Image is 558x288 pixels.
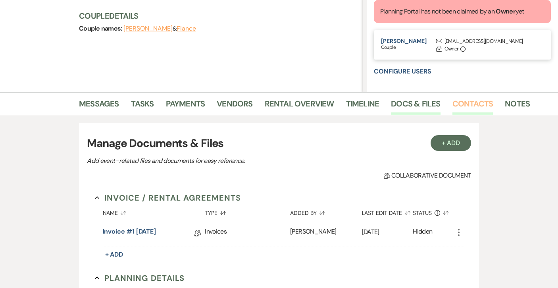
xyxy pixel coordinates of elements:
a: Invoice #1 [DATE] [103,227,156,239]
button: [PERSON_NAME] [381,38,430,44]
button: Invoice / Rental Agreements [95,192,241,204]
a: Contacts [452,97,493,115]
a: Tasks [131,97,154,115]
a: Messages [79,97,119,115]
span: & [123,25,196,33]
p: Add event–related files and documents for easy reference. [87,156,365,166]
span: Couple names: [79,24,123,33]
a: Timeline [346,97,379,115]
div: Invoices [205,219,290,247]
button: Added By [290,204,362,219]
button: + Add [103,249,126,260]
a: Rental Overview [265,97,334,115]
div: Hidden [413,227,432,239]
span: + Add [105,250,123,259]
button: Status [413,204,454,219]
p: [DATE] [362,227,413,237]
span: Status [413,210,432,216]
div: [EMAIL_ADDRESS][DOMAIN_NAME] [444,37,523,45]
button: Last Edit Date [362,204,413,219]
strong: Owner [496,7,516,15]
h3: Manage Documents & Files [87,135,471,152]
button: [PERSON_NAME] [123,25,173,32]
span: Collaborative document [384,171,471,180]
button: Type [205,204,290,219]
button: Name [103,204,205,219]
a: Notes [505,97,530,115]
button: Configure Users [374,68,431,75]
a: Payments [166,97,205,115]
a: Docs & Files [391,97,440,115]
button: Fiance [177,25,196,32]
h3: Couple Details [79,10,355,21]
button: + Add [431,135,471,151]
button: Planning Details [95,272,185,284]
div: Owner [444,45,459,53]
p: Couple [381,44,430,51]
div: [PERSON_NAME] [290,219,362,247]
a: Vendors [217,97,252,115]
p: Planning Portal has not been claimed by an yet [380,6,524,17]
